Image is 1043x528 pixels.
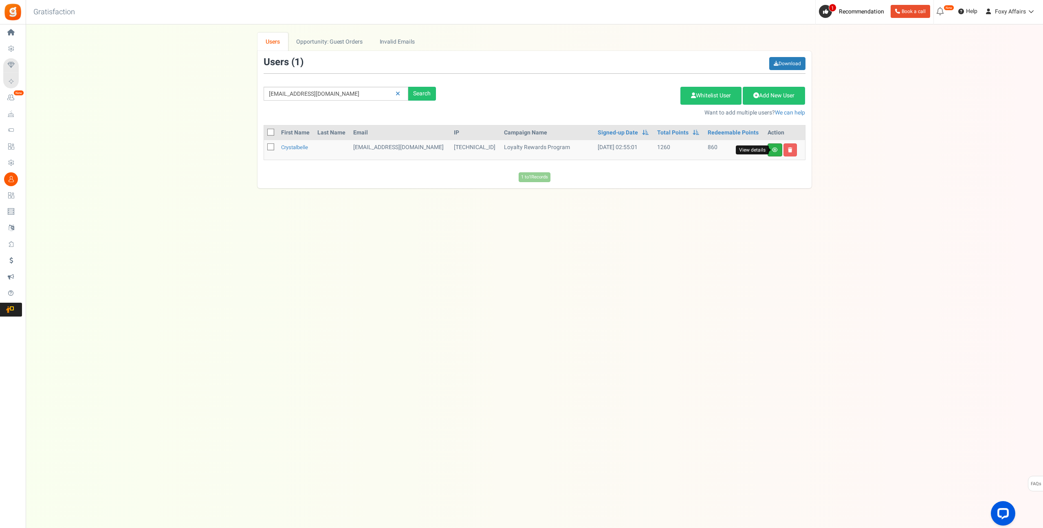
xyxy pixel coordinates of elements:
span: 1 [829,4,836,12]
h3: Gratisfaction [24,4,84,20]
span: 1 [295,55,300,69]
h3: Users ( ) [264,57,304,68]
a: Redeemable Points [708,129,759,137]
a: Opportunity: Guest Orders [288,33,371,51]
span: Help [964,7,977,15]
td: customer [350,140,451,160]
a: Users [257,33,288,51]
th: Campaign Name [501,125,594,140]
span: Foxy Affairs [995,7,1026,16]
a: New [3,91,22,105]
th: First Name [278,125,314,140]
a: Whitelist User [680,87,742,105]
a: crystalbelle [281,143,308,151]
td: [TECHNICAL_ID] [451,140,501,160]
th: Last Name [314,125,350,140]
i: Delete user [788,147,792,152]
a: Total Points [657,129,689,137]
input: Search by email or name [264,87,408,101]
img: Gratisfaction [4,3,22,21]
a: 1 Recommendation [819,5,887,18]
div: View details [736,145,769,155]
td: [DATE] 02:55:01 [594,140,654,160]
a: Help [955,5,981,18]
span: Recommendation [839,7,884,16]
a: Reset [392,87,404,101]
a: Download [769,57,805,70]
a: Add New User [743,87,805,105]
a: We can help [775,108,805,117]
td: Loyalty Rewards Program [501,140,594,160]
td: 860 [704,140,764,160]
a: Signed-up Date [598,129,638,137]
span: FAQs [1030,476,1041,492]
th: IP [451,125,501,140]
div: Search [408,87,436,101]
em: New [13,90,24,96]
p: Want to add multiple users? [448,109,805,117]
a: Book a call [891,5,930,18]
em: New [944,5,954,11]
td: 1260 [654,140,704,160]
a: View details [768,143,782,156]
a: Invalid Emails [371,33,423,51]
th: Email [350,125,451,140]
th: Action [764,125,805,140]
